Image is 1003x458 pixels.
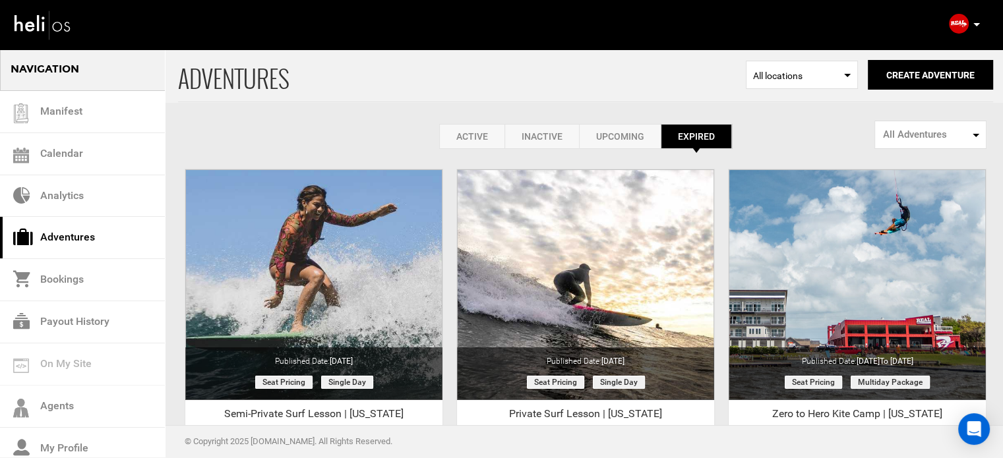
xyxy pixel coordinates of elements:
[185,407,442,426] div: Semi-Private Surf Lesson | [US_STATE]
[949,14,969,34] img: img_3e9a24e4d1d91d438943ece4b7815700.jpg
[661,124,732,149] a: Expired
[729,347,986,367] div: Published Date:
[13,7,73,42] img: heli-logo
[753,69,851,82] span: All locations
[729,407,986,426] div: Zero to Hero Kite Camp | [US_STATE]
[958,413,990,445] div: Open Intercom Messenger
[11,103,31,123] img: guest-list.svg
[746,61,858,89] span: Select box activate
[13,148,29,163] img: calendar.svg
[579,124,661,149] a: Upcoming
[874,121,987,149] button: All Adventures
[601,357,624,366] span: [DATE]
[785,376,842,389] span: Seat Pricing
[851,376,930,389] span: Multiday package
[255,376,313,389] span: Seat Pricing
[880,357,913,366] span: to [DATE]
[868,60,993,90] button: Create Adventure
[504,124,579,149] a: Inactive
[321,376,373,389] span: Single day
[439,124,504,149] a: Active
[857,357,913,366] span: [DATE]
[13,358,29,373] img: on_my_site.svg
[593,376,645,389] span: Single day
[883,128,969,142] span: All Adventures
[457,347,714,367] div: Published Date:
[330,357,353,366] span: [DATE]
[185,347,442,367] div: Published Date:
[178,48,746,101] span: ADVENTURES
[13,399,29,418] img: agents-icon.svg
[457,407,714,426] div: Private Surf Lesson | [US_STATE]
[527,376,584,389] span: Seat Pricing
